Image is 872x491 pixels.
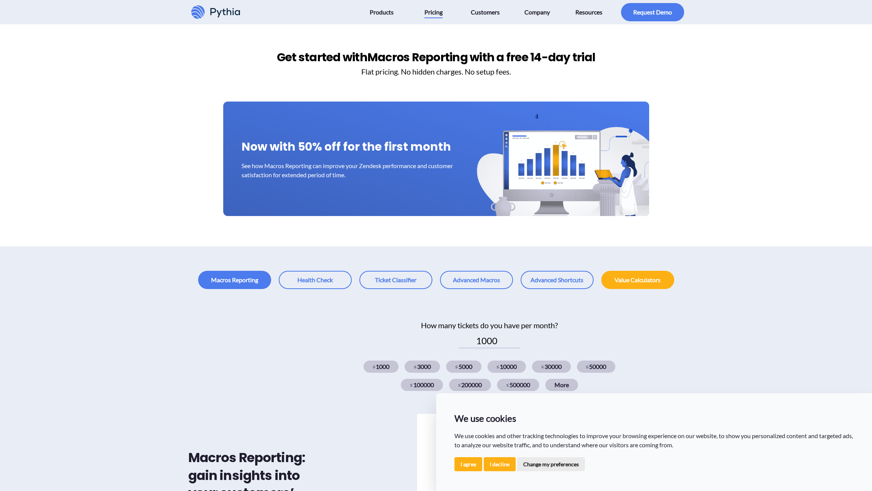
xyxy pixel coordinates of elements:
span: Products [370,6,394,18]
h2: Pay as you go [435,432,545,449]
div: 30000 [532,361,571,373]
span: ≤ [541,363,544,370]
span: Pricing [424,6,443,18]
div: 500000 [497,379,539,391]
span: ≤ [373,363,375,370]
div: 200000 [449,379,491,391]
h1: Now with 50% off for the first month [241,138,631,155]
span: ≤ [414,363,416,370]
p: We use cookies and other tracking technologies to improve your browsing experience on our website... [454,431,854,450]
span: ≤ [458,381,461,388]
span: $ 19 [435,455,481,486]
div: 10000 [488,361,526,373]
div: 1000 [364,361,399,373]
span: ≤ [410,381,413,388]
span: ≤ [455,363,458,370]
span: ≤ [506,381,509,388]
button: Change my preferences [517,457,585,471]
span: ≤ [497,363,499,370]
span: ≤ [586,363,589,370]
span: Company [524,6,550,18]
button: I decline [484,457,516,471]
div: 100000 [401,379,443,391]
span: Customers [471,6,500,18]
div: 5000 [446,361,481,373]
button: I agree [454,457,482,471]
div: 3000 [405,361,440,373]
div: More [545,379,578,391]
img: Macros Reporting Discount Banner [457,102,686,272]
div: How many tickets do you have per month? [341,319,639,331]
p: We use cookies [454,412,854,425]
p: See how Macros Reporting can improve your Zendesk performance and customer satisfaction for exten... [241,161,461,180]
span: Resources [575,6,602,18]
div: 50000 [577,361,616,373]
